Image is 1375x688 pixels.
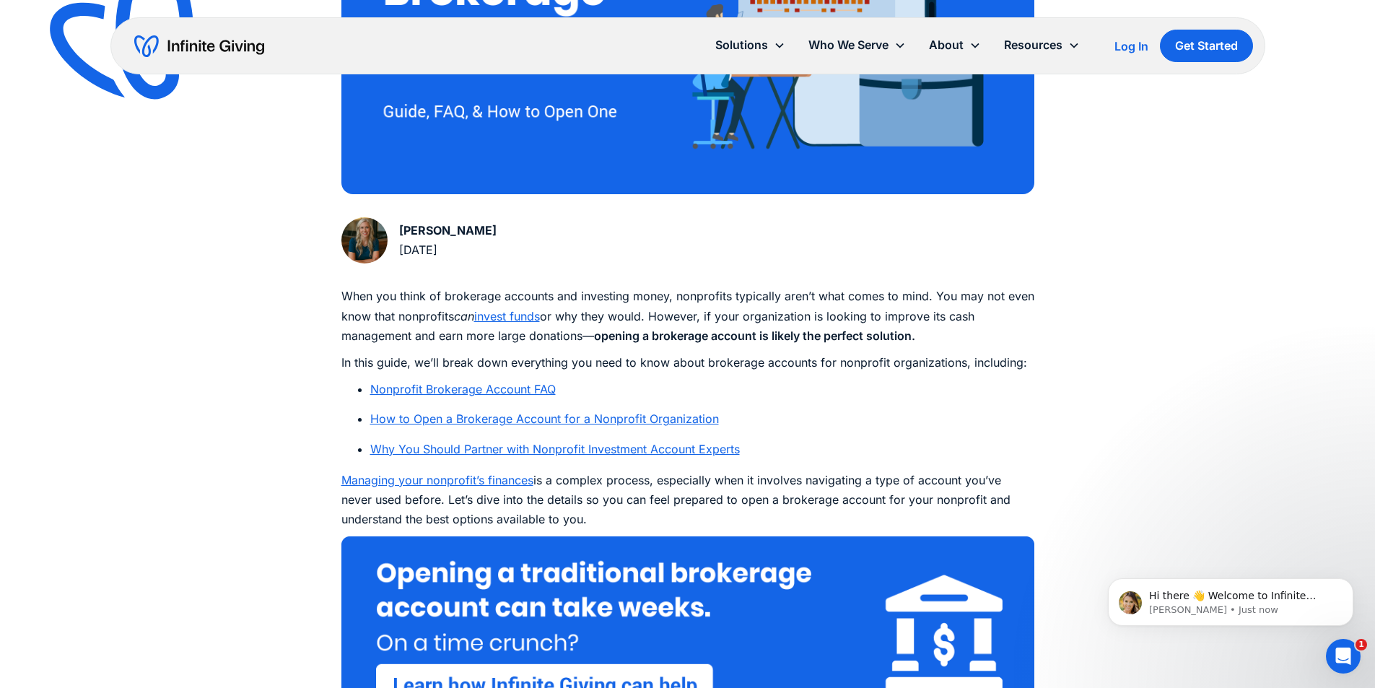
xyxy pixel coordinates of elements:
div: Log In [1114,40,1148,52]
p: When you think of brokerage accounts and investing money, nonprofits typically aren’t what comes ... [341,287,1034,346]
div: [DATE] [399,240,497,260]
a: [PERSON_NAME][DATE] [341,217,497,264]
iframe: Intercom live chat [1326,639,1361,674]
iframe: Intercom notifications message [1086,548,1375,649]
div: About [929,35,964,55]
p: In this guide, we’ll break down everything you need to know about brokerage accounts for nonprofi... [341,353,1034,373]
a: home [134,35,264,58]
a: How to Open a Brokerage Account for a Nonprofit Organization [370,412,719,426]
div: Resources [1004,35,1062,55]
a: Log In [1114,38,1148,55]
p: is a complex process, especially when it involves navigating a type of account you’ve never used ... [341,471,1034,530]
div: Resources [992,30,1091,61]
em: can [454,309,474,323]
div: About [917,30,992,61]
div: [PERSON_NAME] [399,221,497,240]
span: 1 [1356,639,1367,650]
a: invest funds [474,309,540,323]
div: Who We Serve [797,30,917,61]
a: Why You Should Partner with Nonprofit Investment Account Experts [370,442,740,456]
div: Solutions [715,35,768,55]
a: Nonprofit Brokerage Account FAQ [370,382,556,396]
div: Solutions [704,30,797,61]
a: Get Started [1160,30,1253,62]
strong: opening a brokerage account is likely the perfect solution. [594,328,915,343]
a: Managing your nonprofit’s finances [341,473,533,487]
div: Who We Serve [808,35,889,55]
